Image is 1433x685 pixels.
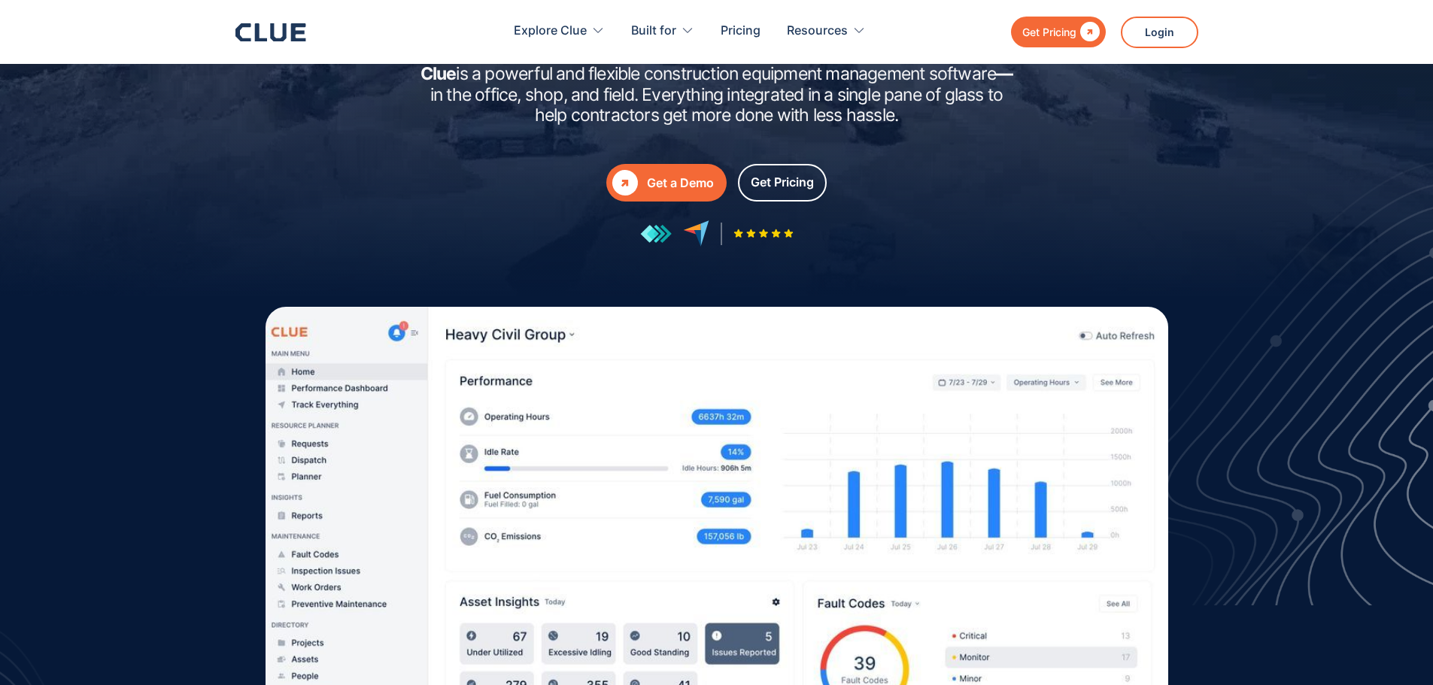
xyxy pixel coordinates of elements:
[514,8,605,55] div: Explore Clue
[1101,159,1433,605] img: Design for fleet management software
[787,8,866,55] div: Resources
[416,64,1018,126] h2: is a powerful and flexible construction equipment management software in the office, shop, and fi...
[647,174,714,192] div: Get a Demo
[996,63,1013,84] strong: —
[683,220,709,247] img: reviews at capterra
[751,173,814,192] div: Get Pricing
[612,170,638,195] div: 
[733,229,794,238] img: Five-star rating icon
[606,164,727,202] a: Get a Demo
[738,164,827,202] a: Get Pricing
[640,224,672,244] img: reviews at getapp
[631,8,694,55] div: Built for
[787,8,848,55] div: Resources
[631,8,676,55] div: Built for
[1358,613,1433,685] iframe: Chat Widget
[721,8,761,55] a: Pricing
[420,63,457,84] strong: Clue
[1121,17,1198,48] a: Login
[1011,17,1106,47] a: Get Pricing
[1022,23,1076,41] div: Get Pricing
[514,8,587,55] div: Explore Clue
[1076,23,1100,41] div: 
